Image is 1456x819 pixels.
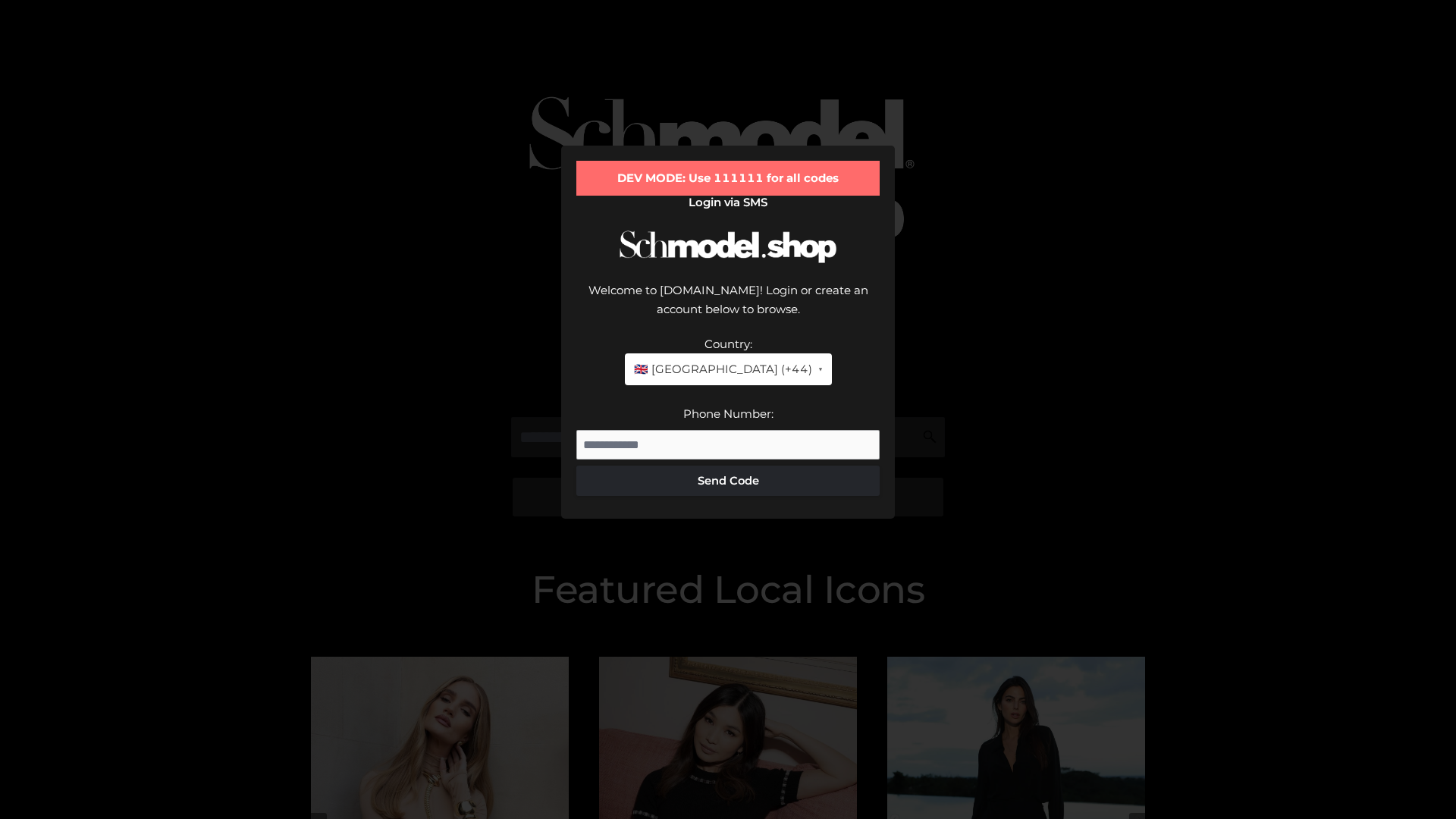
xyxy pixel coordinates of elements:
div: DEV MODE: Use 111111 for all codes [576,161,880,196]
h2: Login via SMS [576,196,880,209]
div: Welcome to [DOMAIN_NAME]! Login or create an account below to browse. [576,281,880,334]
button: Send Code [576,466,880,496]
img: Schmodel Logo [614,217,842,277]
label: Phone Number: [683,406,773,421]
label: Country: [704,337,752,351]
span: 🇬🇧 [GEOGRAPHIC_DATA] (+44) [634,359,812,379]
